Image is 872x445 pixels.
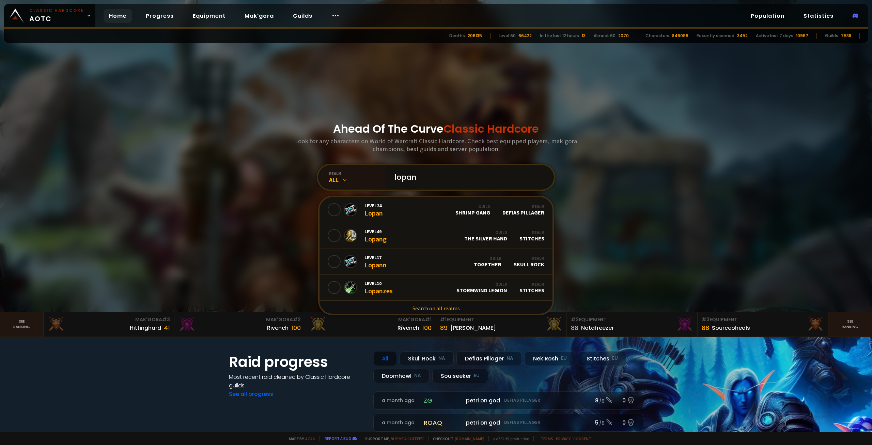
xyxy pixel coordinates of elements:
div: Equipment [440,316,562,323]
a: #2Equipment88Notafreezer [567,312,698,337]
div: Soulseeker [432,369,488,383]
div: 7538 [841,33,851,39]
span: Support me, [361,436,424,441]
div: 88 [702,323,709,332]
span: Level 24 [364,203,383,209]
h4: Most recent raid cleaned by Classic Hardcore guilds [229,373,365,390]
a: Mak'Gora#2Rivench100 [174,312,305,337]
small: NA [438,355,445,362]
a: a month agoroaqpetri on godDefias Pillager5 /60 [373,414,643,432]
a: Terms [541,436,553,441]
span: # 2 [571,316,579,323]
div: Guilds [825,33,838,39]
div: Realm [502,204,544,209]
div: [PERSON_NAME] [450,324,496,332]
h1: Ahead Of The Curve [333,121,539,137]
div: 100 [422,323,432,332]
div: 13 [582,33,586,39]
span: # 1 [425,316,432,323]
div: Recently scanned [697,33,734,39]
a: Mak'Gora#3Hittinghard41 [44,312,174,337]
span: Made by [285,436,315,441]
div: Skull Rock [400,351,454,366]
span: v. d752d5 - production [488,436,529,441]
div: 66422 [518,33,532,39]
span: # 3 [702,316,710,323]
a: Seeranking [828,312,872,337]
div: 89 [440,323,448,332]
div: All [329,176,386,184]
div: The Silver Hand [464,230,507,242]
div: Defias Pillager [502,204,544,216]
a: Mak'Gora#1Rîvench100 [305,312,436,337]
div: 846099 [672,33,688,39]
a: Search on all realms [320,301,552,316]
a: Equipment [187,9,231,23]
a: Report a bug [325,436,351,441]
div: Almost 60 [594,33,616,39]
div: Realm [519,282,544,287]
a: a month agozgpetri on godDefias Pillager8 /90 [373,391,643,410]
span: # 1 [440,316,447,323]
div: Stormwind Legion [456,282,507,294]
span: # 3 [162,316,170,323]
div: 10997 [796,33,808,39]
div: Level 60 [499,33,516,39]
div: 3452 [737,33,748,39]
a: #1Equipment89[PERSON_NAME] [436,312,567,337]
a: #3Equipment88Sourceoheals [698,312,828,337]
a: [DOMAIN_NAME] [455,436,484,441]
div: Active last 7 days [756,33,793,39]
div: Notafreezer [581,324,614,332]
div: Defias Pillager [456,351,522,366]
div: 100 [291,323,301,332]
div: Sourceoheals [712,324,750,332]
small: NA [414,372,421,379]
h1: Raid progress [229,351,365,373]
a: See all progress [229,390,273,398]
h3: Look for any characters on World of Warcraft Classic Hardcore. Check best equipped players, mak'g... [292,137,580,153]
a: a fan [305,436,315,441]
div: Realm [514,256,544,261]
div: Lopann [364,254,387,269]
span: # 2 [293,316,301,323]
div: Nek'Rosh [525,351,575,366]
div: Stitches [519,282,544,294]
div: Together [474,256,501,268]
span: Level 49 [364,228,387,235]
div: 88 [571,323,578,332]
div: Rivench [267,324,289,332]
small: EU [474,372,480,379]
div: Mak'Gora [178,316,301,323]
div: All [373,351,397,366]
small: NA [507,355,513,362]
div: Lopang [364,228,387,243]
div: realm [329,171,386,176]
a: Population [745,9,790,23]
div: Shrimp Gang [455,204,490,216]
small: EU [561,355,567,362]
a: Statistics [798,9,839,23]
div: Mak'Gora [48,316,170,323]
div: Guild [474,256,501,261]
a: Consent [573,436,591,441]
div: Guild [456,282,507,287]
div: Mak'Gora [309,316,432,323]
div: Characters [645,33,669,39]
div: 41 [164,323,170,332]
a: Classic HardcoreAOTC [4,4,95,27]
div: Hittinghard [130,324,161,332]
input: Search a character... [390,165,546,190]
a: Level49LopangGuildThe Silver HandRealmStitches [320,223,552,249]
div: Rîvench [398,324,419,332]
div: Doomhowl [373,369,430,383]
a: Progress [140,9,179,23]
div: Guild [455,204,490,209]
div: Equipment [702,316,824,323]
div: Realm [519,230,544,235]
div: Skull Rock [514,256,544,268]
div: In the last 12 hours [540,33,579,39]
span: Level 17 [364,254,387,261]
div: 2070 [618,33,629,39]
div: 206135 [468,33,482,39]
